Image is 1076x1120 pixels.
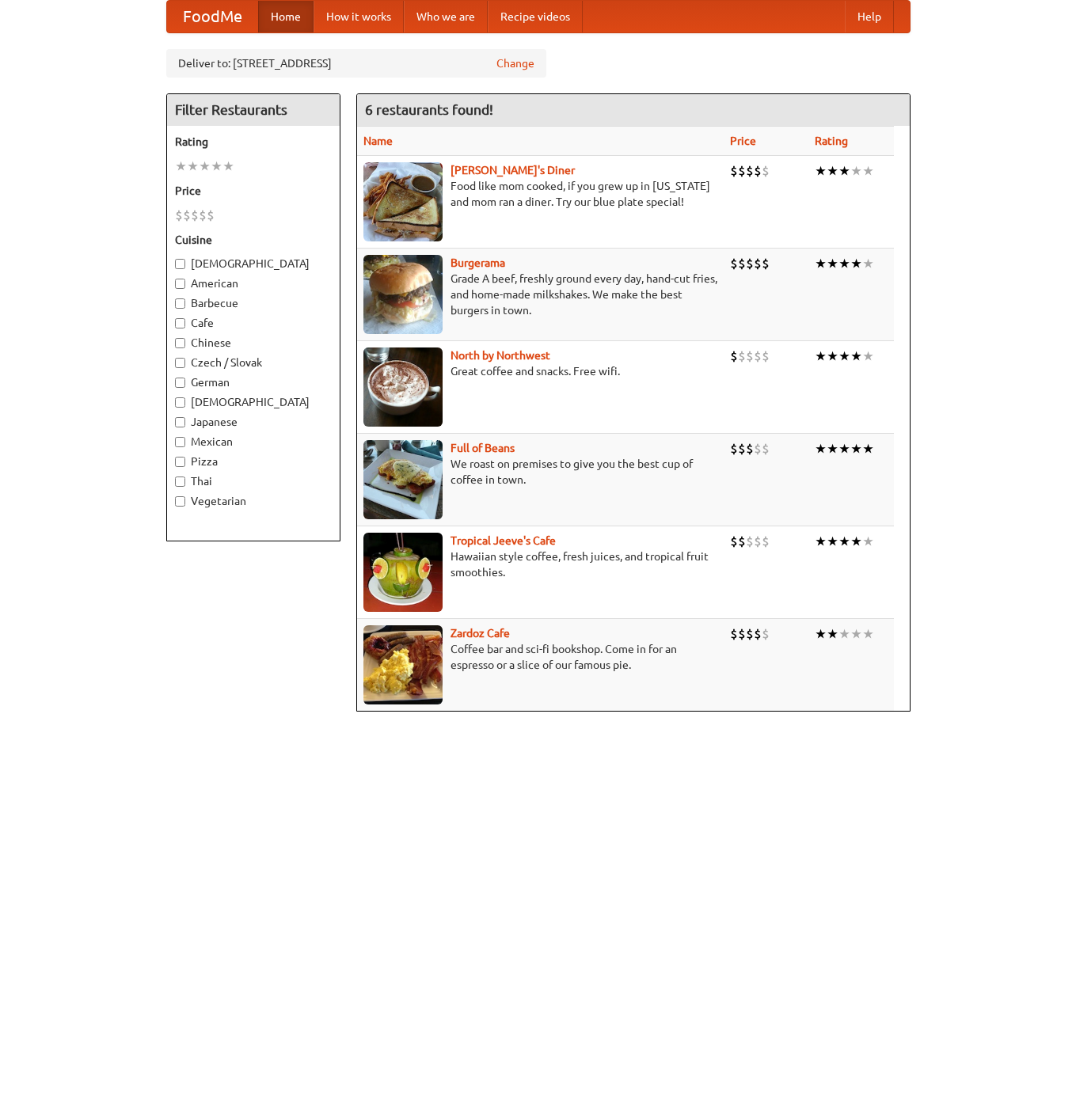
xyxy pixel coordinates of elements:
[746,533,754,550] li: $
[365,102,493,117] ng-pluralize: 6 restaurants found!
[258,1,314,32] a: Home
[730,135,756,147] a: Price
[175,417,185,427] input: Japanese
[175,397,185,408] input: [DEMOGRAPHIC_DATA]
[363,271,717,318] p: Grade A beef, freshly ground every day, hand-cut fries, and home-made milkshakes. We make the bes...
[363,641,717,673] p: Coffee bar and sci-fi bookshop. Come in for an espresso or a slice of our famous pie.
[738,440,746,457] li: $
[838,440,850,457] li: ★
[827,347,838,365] li: ★
[211,158,222,175] li: ★
[838,347,850,365] li: ★
[746,255,754,272] li: $
[730,440,738,457] li: $
[738,347,746,365] li: $
[762,347,770,365] li: $
[850,347,862,365] li: ★
[175,496,185,507] input: Vegetarian
[850,440,862,457] li: ★
[488,1,583,32] a: Recipe videos
[175,476,185,487] input: Thai
[175,454,332,469] label: Pizza
[850,255,862,272] li: ★
[746,347,754,365] li: $
[199,207,207,224] li: $
[207,207,215,224] li: $
[827,255,838,272] li: ★
[363,135,393,147] a: Name
[754,625,762,643] li: $
[838,255,850,272] li: ★
[175,355,332,370] label: Czech / Slovak
[738,162,746,180] li: $
[762,255,770,272] li: $
[175,158,187,175] li: ★
[175,298,185,309] input: Barbecue
[175,434,332,450] label: Mexican
[175,493,332,509] label: Vegetarian
[404,1,488,32] a: Who we are
[850,162,862,180] li: ★
[175,338,185,348] input: Chinese
[762,625,770,643] li: $
[167,1,258,32] a: FoodMe
[746,440,754,457] li: $
[187,158,199,175] li: ★
[191,207,199,224] li: $
[175,279,185,289] input: American
[862,347,874,365] li: ★
[451,442,515,454] a: Full of Beans
[815,255,827,272] li: ★
[363,456,717,488] p: We roast on premises to give you the best cup of coffee in town.
[862,255,874,272] li: ★
[754,440,762,457] li: $
[730,347,738,365] li: $
[730,625,738,643] li: $
[175,259,185,269] input: [DEMOGRAPHIC_DATA]
[451,164,575,177] a: [PERSON_NAME]'s Diner
[363,347,443,427] img: north.jpg
[862,440,874,457] li: ★
[175,358,185,368] input: Czech / Slovak
[815,162,827,180] li: ★
[838,533,850,550] li: ★
[730,162,738,180] li: $
[762,533,770,550] li: $
[451,627,510,640] a: Zardoz Cafe
[730,255,738,272] li: $
[175,437,185,447] input: Mexican
[175,256,332,271] label: [DEMOGRAPHIC_DATA]
[314,1,404,32] a: How it works
[175,414,332,430] label: Japanese
[738,533,746,550] li: $
[175,183,332,199] h5: Price
[175,275,332,291] label: American
[862,625,874,643] li: ★
[754,255,762,272] li: $
[175,473,332,489] label: Thai
[175,295,332,311] label: Barbecue
[175,207,183,224] li: $
[451,534,556,547] b: Tropical Jeeve's Cafe
[175,378,185,388] input: German
[363,178,717,210] p: Food like mom cooked, if you grew up in [US_STATE] and mom ran a diner. Try our blue plate special!
[451,349,550,362] a: North by Northwest
[838,625,850,643] li: ★
[730,533,738,550] li: $
[815,533,827,550] li: ★
[746,625,754,643] li: $
[451,256,505,269] b: Burgerama
[827,533,838,550] li: ★
[183,207,191,224] li: $
[363,549,717,580] p: Hawaiian style coffee, fresh juices, and tropical fruit smoothies.
[175,315,332,331] label: Cafe
[175,134,332,150] h5: Rating
[862,162,874,180] li: ★
[363,255,443,334] img: burgerama.jpg
[738,625,746,643] li: $
[175,335,332,351] label: Chinese
[166,49,546,78] div: Deliver to: [STREET_ADDRESS]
